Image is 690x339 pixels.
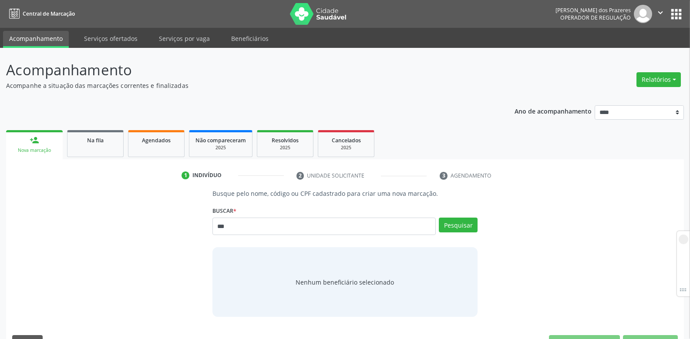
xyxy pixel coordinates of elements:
div: 2025 [195,144,246,151]
span: Resolvidos [272,137,299,144]
img: img [634,5,652,23]
span: Cancelados [332,137,361,144]
a: Serviços ofertados [78,31,144,46]
span: Central de Marcação [23,10,75,17]
p: Ano de acompanhamento [515,105,592,116]
p: Acompanhamento [6,59,481,81]
span: Nenhum beneficiário selecionado [296,278,394,287]
button: Pesquisar [439,218,478,232]
div: Indivíduo [192,171,222,179]
div: Nova marcação [12,147,57,154]
i:  [656,8,665,17]
span: Não compareceram [195,137,246,144]
p: Acompanhe a situação das marcações correntes e finalizadas [6,81,481,90]
button: apps [669,7,684,22]
button: Relatórios [636,72,681,87]
button:  [652,5,669,23]
span: Na fila [87,137,104,144]
a: Beneficiários [225,31,275,46]
a: Serviços por vaga [153,31,216,46]
p: Busque pelo nome, código ou CPF cadastrado para criar uma nova marcação. [212,189,478,198]
span: Operador de regulação [560,14,631,21]
div: 2025 [324,144,368,151]
div: person_add [30,135,39,145]
div: [PERSON_NAME] dos Prazeres [555,7,631,14]
label: Buscar [212,204,236,218]
div: 2025 [263,144,307,151]
div: 1 [182,171,189,179]
a: Acompanhamento [3,31,69,48]
a: Central de Marcação [6,7,75,21]
span: Agendados [142,137,171,144]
